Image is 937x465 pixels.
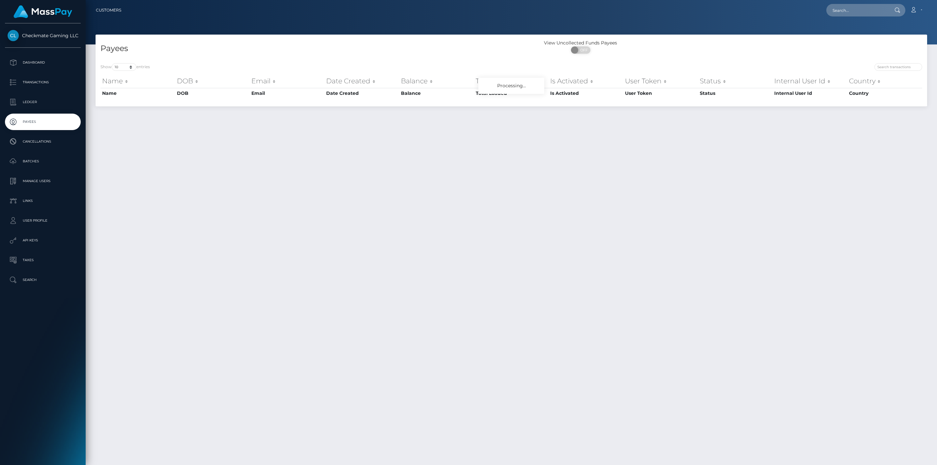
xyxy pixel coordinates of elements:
th: Date Created [325,88,399,98]
a: Cancellations [5,133,81,150]
p: Batches [8,156,78,166]
p: Search [8,275,78,285]
div: Processing... [478,78,544,94]
th: Is Activated [549,88,623,98]
img: MassPay Logo [14,5,72,18]
p: Transactions [8,77,78,87]
div: View Uncollected Funds Payees [511,40,650,46]
a: Ledger [5,94,81,110]
p: API Keys [8,235,78,245]
a: Batches [5,153,81,170]
span: Checkmate Gaming LLC [5,33,81,39]
th: Email [250,88,325,98]
p: Ledger [8,97,78,107]
a: Links [5,193,81,209]
th: DOB [175,88,250,98]
span: OFF [575,46,591,54]
th: Balance [399,74,474,88]
input: Search transactions [874,63,922,71]
a: User Profile [5,212,81,229]
th: Country [847,74,922,88]
a: Dashboard [5,54,81,71]
p: Taxes [8,255,78,265]
th: Email [250,74,325,88]
a: Manage Users [5,173,81,189]
a: Customers [96,3,121,17]
th: Country [847,88,922,98]
th: Date Created [325,74,399,88]
img: Checkmate Gaming LLC [8,30,19,41]
th: Status [698,88,773,98]
th: Total Loaded [474,74,549,88]
th: Name [100,88,175,98]
th: User Token [623,88,698,98]
th: User Token [623,74,698,88]
a: Taxes [5,252,81,268]
a: Payees [5,114,81,130]
p: Dashboard [8,58,78,68]
th: Balance [399,88,474,98]
a: API Keys [5,232,81,249]
p: User Profile [8,216,78,226]
p: Manage Users [8,176,78,186]
select: Showentries [112,63,136,71]
p: Payees [8,117,78,127]
a: Search [5,272,81,288]
th: Status [698,74,773,88]
th: DOB [175,74,250,88]
p: Links [8,196,78,206]
th: Internal User Id [773,88,847,98]
th: Name [100,74,175,88]
label: Show entries [100,63,150,71]
th: Total Loaded [474,88,549,98]
p: Cancellations [8,137,78,147]
a: Transactions [5,74,81,91]
h4: Payees [100,43,506,54]
th: Is Activated [549,74,623,88]
input: Search... [826,4,888,16]
th: Internal User Id [773,74,847,88]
